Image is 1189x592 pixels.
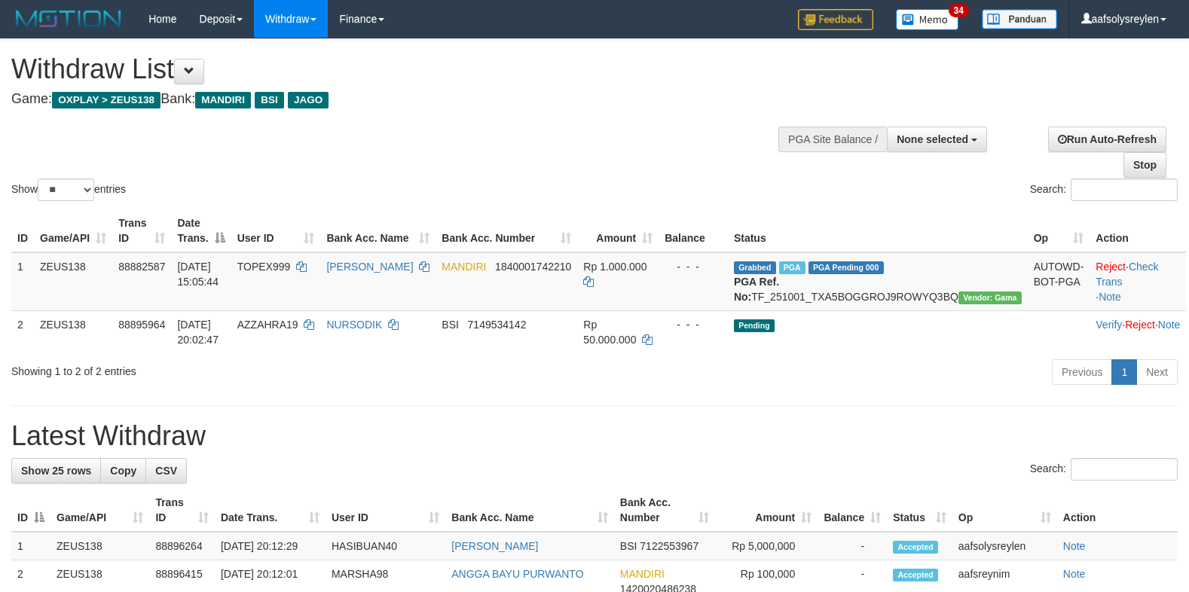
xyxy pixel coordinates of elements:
[665,259,722,274] div: - - -
[734,276,779,303] b: PGA Ref. No:
[195,92,251,108] span: MANDIRI
[715,489,818,532] th: Amount: activate to sort column ascending
[38,179,94,201] select: Showentries
[11,458,101,484] a: Show 25 rows
[11,358,484,379] div: Showing 1 to 2 of 2 entries
[155,465,177,477] span: CSV
[665,317,722,332] div: - - -
[1090,252,1186,311] td: · ·
[326,532,445,560] td: HASIBUAN40
[50,489,149,532] th: Game/API: activate to sort column ascending
[818,532,887,560] td: -
[982,9,1057,29] img: panduan.png
[818,489,887,532] th: Balance: activate to sort column ascending
[100,458,146,484] a: Copy
[436,209,577,252] th: Bank Acc. Number: activate to sort column ascending
[1090,209,1186,252] th: Action
[255,92,284,108] span: BSI
[149,489,215,532] th: Trans ID: activate to sort column ascending
[734,261,776,274] span: Grabbed
[11,209,34,252] th: ID
[1030,458,1178,481] label: Search:
[118,261,165,273] span: 88882587
[468,319,527,331] span: Copy 7149534142 to clipboard
[620,568,665,580] span: MANDIRI
[215,532,326,560] td: [DATE] 20:12:29
[288,92,329,108] span: JAGO
[808,261,884,274] span: PGA Pending
[1071,179,1178,201] input: Search:
[952,532,1057,560] td: aafsolysreylen
[1136,359,1178,385] a: Next
[958,291,1022,304] span: Vendor URL: https://trx31.1velocity.biz
[1028,252,1090,311] td: AUTOWD-BOT-PGA
[896,9,959,30] img: Button%20Memo.svg
[893,541,938,554] span: Accepted
[614,489,715,532] th: Bank Acc. Number: activate to sort column ascending
[779,261,805,274] span: Marked by aafnoeunsreypich
[577,209,659,252] th: Amount: activate to sort column ascending
[1071,458,1178,481] input: Search:
[583,319,636,346] span: Rp 50.000.000
[949,4,969,17] span: 34
[1057,489,1178,532] th: Action
[728,252,1028,311] td: TF_251001_TXA5BOGGROJ9ROWYQ3BQ
[887,489,952,532] th: Status: activate to sort column ascending
[237,261,291,273] span: TOPEX999
[112,209,171,252] th: Trans ID: activate to sort column ascending
[659,209,728,252] th: Balance
[728,209,1028,252] th: Status
[1125,319,1155,331] a: Reject
[1090,310,1186,353] td: · ·
[715,532,818,560] td: Rp 5,000,000
[11,489,50,532] th: ID: activate to sort column descending
[149,532,215,560] td: 88896264
[11,8,126,30] img: MOTION_logo.png
[11,421,1178,451] h1: Latest Withdraw
[118,319,165,331] span: 88895964
[50,532,149,560] td: ZEUS138
[1048,127,1166,152] a: Run Auto-Refresh
[21,465,91,477] span: Show 25 rows
[11,532,50,560] td: 1
[897,133,968,145] span: None selected
[1096,261,1126,273] a: Reject
[52,92,160,108] span: OXPLAY > ZEUS138
[1030,179,1178,201] label: Search:
[451,540,538,552] a: [PERSON_NAME]
[145,458,187,484] a: CSV
[887,127,987,152] button: None selected
[215,489,326,532] th: Date Trans.: activate to sort column ascending
[442,319,459,331] span: BSI
[952,489,1057,532] th: Op: activate to sort column ascending
[11,54,778,84] h1: Withdraw List
[495,261,571,273] span: Copy 1840001742210 to clipboard
[11,310,34,353] td: 2
[1063,540,1086,552] a: Note
[1096,261,1158,288] a: Check Trans
[1099,291,1121,303] a: Note
[110,465,136,477] span: Copy
[11,252,34,311] td: 1
[734,319,775,332] span: Pending
[320,209,436,252] th: Bank Acc. Name: activate to sort column ascending
[34,310,112,353] td: ZEUS138
[451,568,583,580] a: ANGGA BAYU PURWANTO
[34,209,112,252] th: Game/API: activate to sort column ascending
[326,319,382,331] a: NURSODIK
[237,319,298,331] span: AZZAHRA19
[620,540,637,552] span: BSI
[231,209,321,252] th: User ID: activate to sort column ascending
[1028,209,1090,252] th: Op: activate to sort column ascending
[1096,319,1122,331] a: Verify
[1111,359,1137,385] a: 1
[442,261,486,273] span: MANDIRI
[445,489,614,532] th: Bank Acc. Name: activate to sort column ascending
[1123,152,1166,178] a: Stop
[34,252,112,311] td: ZEUS138
[1052,359,1112,385] a: Previous
[177,261,219,288] span: [DATE] 15:05:44
[326,489,445,532] th: User ID: activate to sort column ascending
[583,261,646,273] span: Rp 1.000.000
[11,92,778,107] h4: Game: Bank:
